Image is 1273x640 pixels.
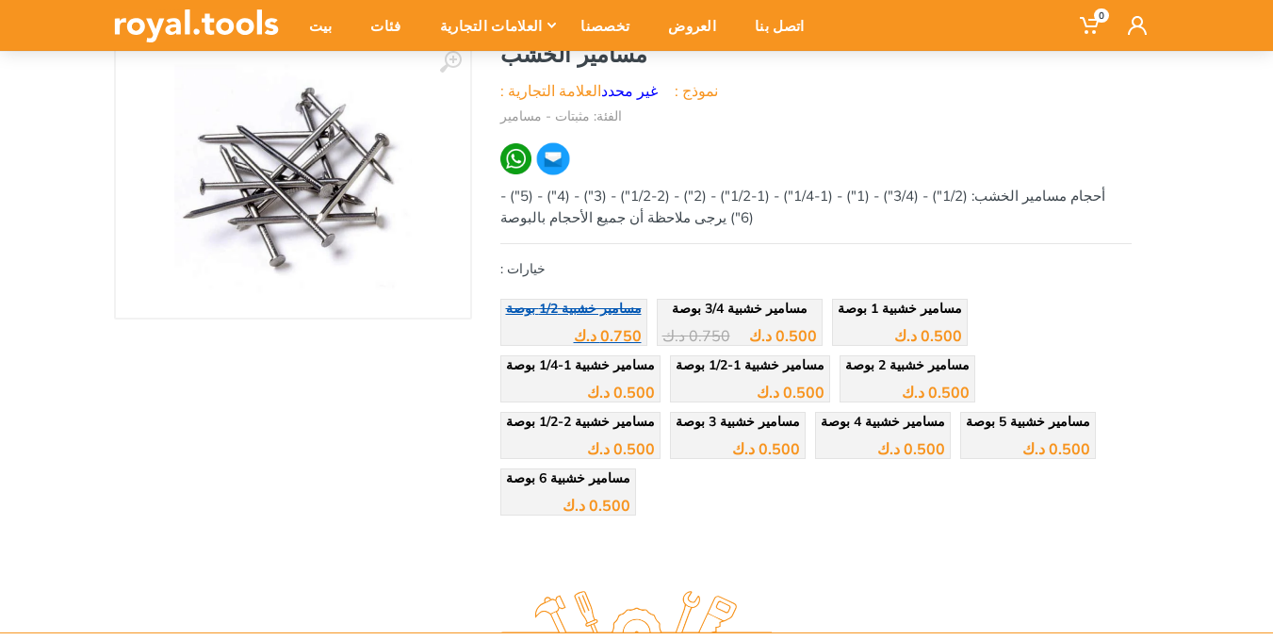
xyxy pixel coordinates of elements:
font: 0.500 د.ك [563,496,630,515]
font: مسامير خشبية 5 بوصة [966,413,1090,430]
a: غير محدد [601,81,658,100]
a: مسامير خشبية 1 بوصة 0.500 د.ك [832,299,968,346]
font: مسامير خشبية 1/2 بوصة [506,300,642,317]
img: wa.webp [500,143,532,175]
font: 0.500 د.ك [1022,439,1090,458]
font: 0.750 د.ك [574,326,642,345]
a: مسامير خشبية 3 بوصة 0.500 د.ك [670,412,806,459]
font: فئات [370,17,400,35]
font: 0.500 د.ك [587,383,655,402]
font: 0.750 د.ك [662,326,730,345]
img: ma.webp [535,141,570,176]
img: شعار royal.tools [114,9,279,42]
font: 0.500 د.ك [749,326,817,345]
font: مسامير خشبية 3 بوصة [676,413,800,430]
font: خيارات : [500,260,546,277]
font: العلامة التجارية : [500,81,601,100]
font: 0.500 د.ك [894,326,962,345]
font: مسامير خشبية 4 بوصة [821,413,945,430]
font: مسامير خشبية 2 بوصة [845,356,970,373]
a: مسامير خشبية 3/4 بوصة 0.750 د.ك 0.500 د.ك [657,299,823,346]
font: 0 [1099,9,1104,22]
font: مسامير خشبية 2-1/2 بوصة [506,413,655,430]
font: مسامير الخشب [500,40,647,68]
font: بيت [309,17,333,35]
a: مسامير خشبية 5 بوصة 0.500 د.ك [960,412,1096,459]
img: رويال تولز - مسامير خشبية [174,61,412,299]
a: مسامير خشبية 6 بوصة 0.500 د.ك [500,468,636,516]
a: مسامير خشبية 1/2 بوصة 0.750 د.ك [500,299,647,346]
font: نموذج : [675,81,718,100]
font: 0.500 د.ك [757,383,824,402]
font: العلامات التجارية [440,17,543,35]
font: مسامير خشبية 1-1/2 بوصة [676,356,824,373]
a: مسامير خشبية 1-1/4 بوصة 0.500 د.ك [500,355,661,402]
font: 0.500 د.ك [902,383,970,402]
font: مسامير خشبية 1 بوصة [838,300,962,317]
a: مسامير خشبية 1-1/2 بوصة 0.500 د.ك [670,355,830,402]
font: 0.500 د.ك [587,439,655,458]
font: اتصل بنا [755,17,804,35]
font: 0.500 د.ك [877,439,945,458]
font: مسامير خشبية 3/4 بوصة [672,300,808,317]
font: أحجام مسامير الخشب: (1/2") - (3/4") - (1") - (1-1/4") - (1-1/2") - (2") - (2-1/2") - (3") - (4") ... [500,187,1105,226]
font: مسامير خشبية 6 بوصة [506,469,630,486]
a: مسامير خشبية 2-1/2 بوصة 0.500 د.ك [500,412,661,459]
font: 0.500 د.ك [732,439,800,458]
a: مسامير خشبية 2 بوصة 0.500 د.ك [840,355,975,402]
font: الفئة: مثبتات - مسامير [500,107,622,124]
font: تخصصنا [580,17,629,35]
font: مسامير خشبية 1-1/4 بوصة [506,356,655,373]
font: العروض [668,17,716,35]
a: مسامير خشبية 4 بوصة 0.500 د.ك [815,412,951,459]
